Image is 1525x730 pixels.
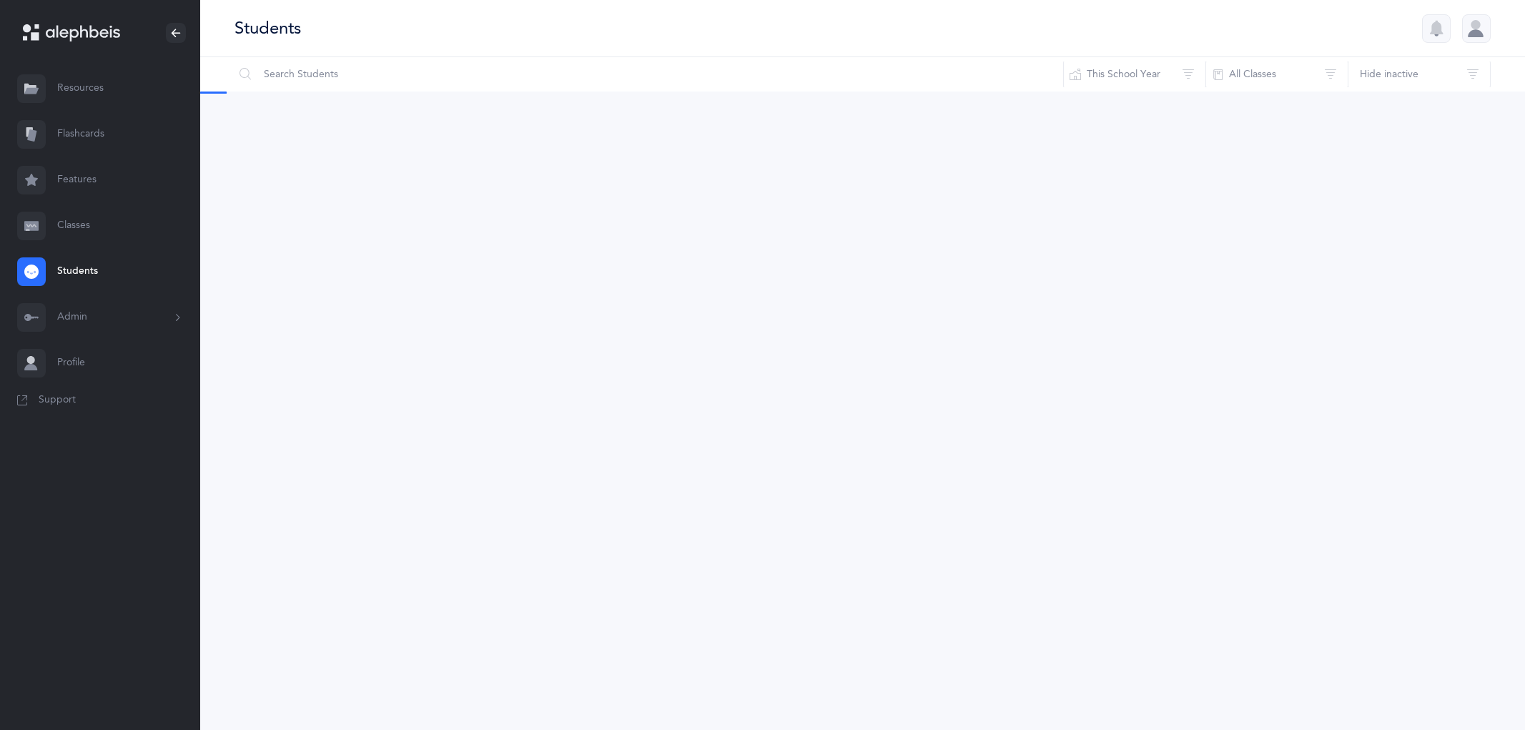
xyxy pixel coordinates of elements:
[39,393,76,408] span: Support
[234,57,1064,92] input: Search Students
[1063,57,1206,92] button: This School Year
[1348,57,1491,92] button: Hide inactive
[235,16,301,40] div: Students
[1205,57,1348,92] button: All Classes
